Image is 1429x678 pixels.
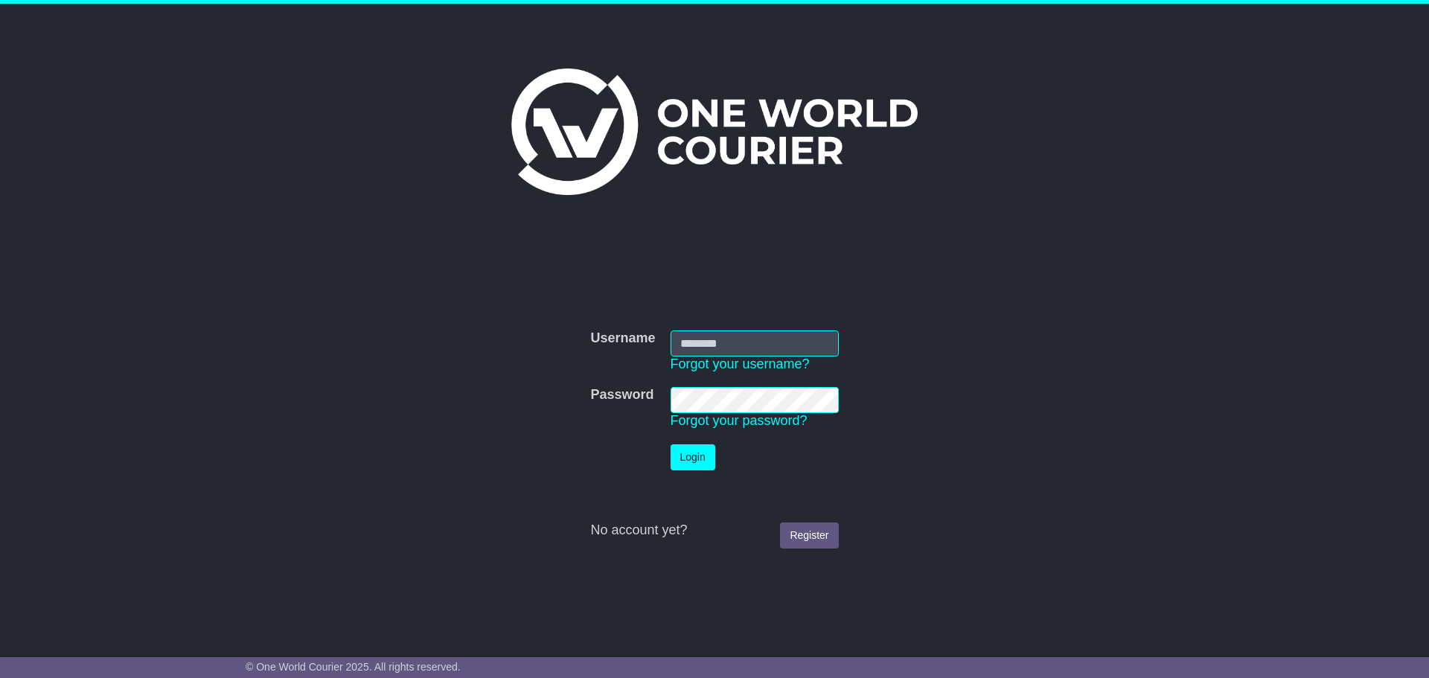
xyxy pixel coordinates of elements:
img: One World [511,68,918,195]
span: © One World Courier 2025. All rights reserved. [246,661,461,673]
label: Username [590,330,655,347]
a: Register [780,522,838,549]
a: Forgot your password? [671,413,808,428]
label: Password [590,387,653,403]
div: No account yet? [590,522,838,539]
a: Forgot your username? [671,356,810,371]
button: Login [671,444,715,470]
